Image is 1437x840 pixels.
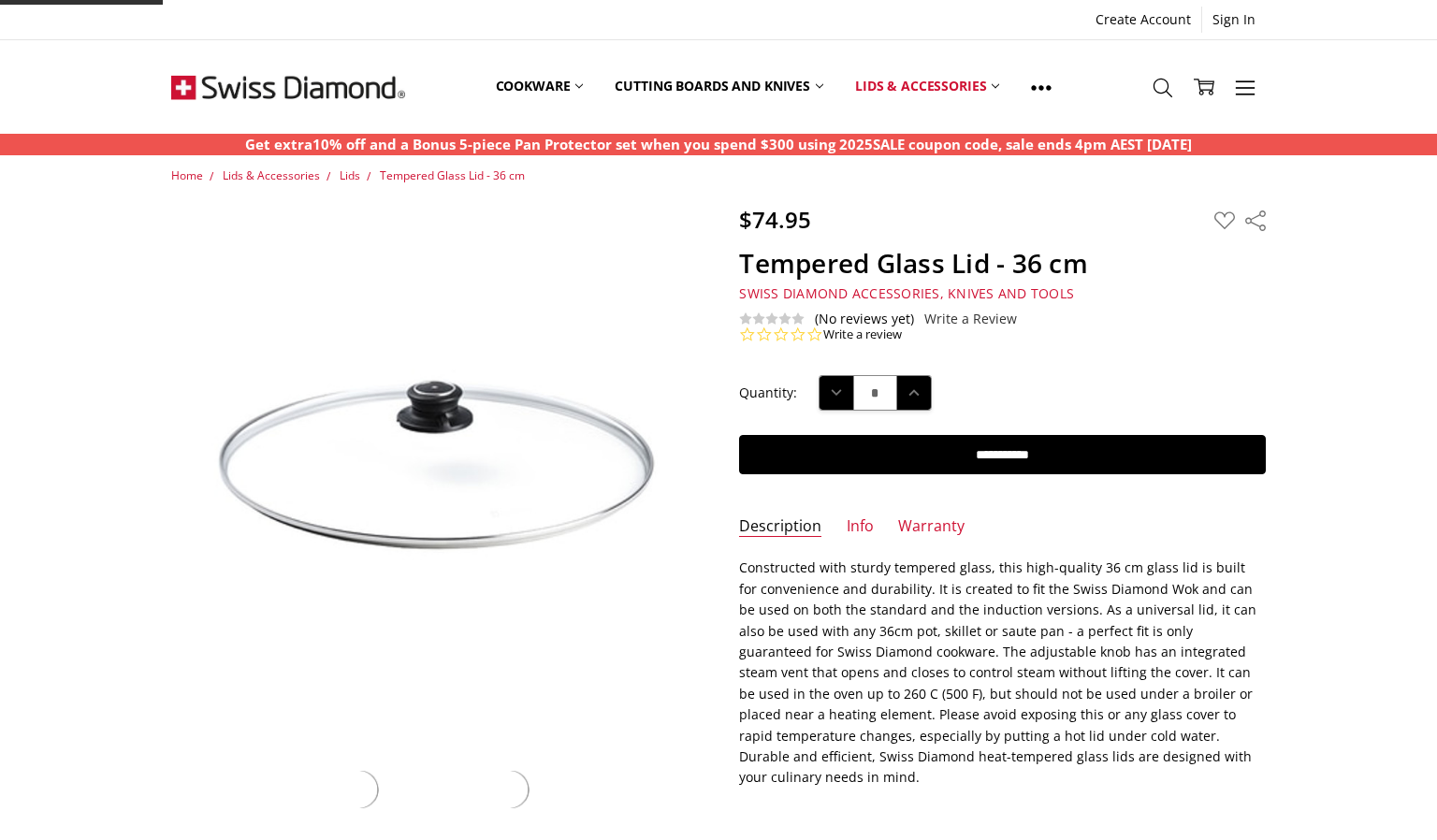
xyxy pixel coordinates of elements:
[739,247,1266,280] h1: Tempered Glass Lid - 36 cm
[823,326,902,343] a: Write a review
[739,383,797,403] label: Quantity:
[171,305,698,632] img: Tempered Glass Lid - 36 cm
[739,558,1266,788] p: Constructed with sturdy tempered glass, this high-quality 36 cm glass lid is built for convenienc...
[599,45,839,128] a: Cutting boards and knives
[245,134,1192,155] p: Get extra10% off and a Bonus 5-piece Pan Protector set when you spend $300 using 2025SALE coupon ...
[1202,7,1266,33] a: Sign In
[924,311,1017,326] a: Write a Review
[839,45,1015,128] a: Lids & Accessories
[739,516,821,538] a: Description
[171,167,203,183] a: Home
[380,167,525,183] a: Tempered Glass Lid - 36 cm
[1015,45,1067,129] a: Show All
[739,204,811,235] span: $74.95
[815,311,914,326] span: (No reviews yet)
[223,167,320,183] a: Lids & Accessories
[1085,7,1201,33] a: Create Account
[480,45,600,128] a: Cookware
[898,516,965,538] a: Warranty
[335,765,384,814] img: Tempered Glass Lid - 36 cm
[340,167,360,183] a: Lids
[739,284,1074,302] span: Swiss Diamond Accessories, Knives and Tools
[171,40,405,134] img: Free Shipping On Every Order
[847,516,874,538] a: Info
[486,765,534,814] img: Tempered Glass Lid - 36 cm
